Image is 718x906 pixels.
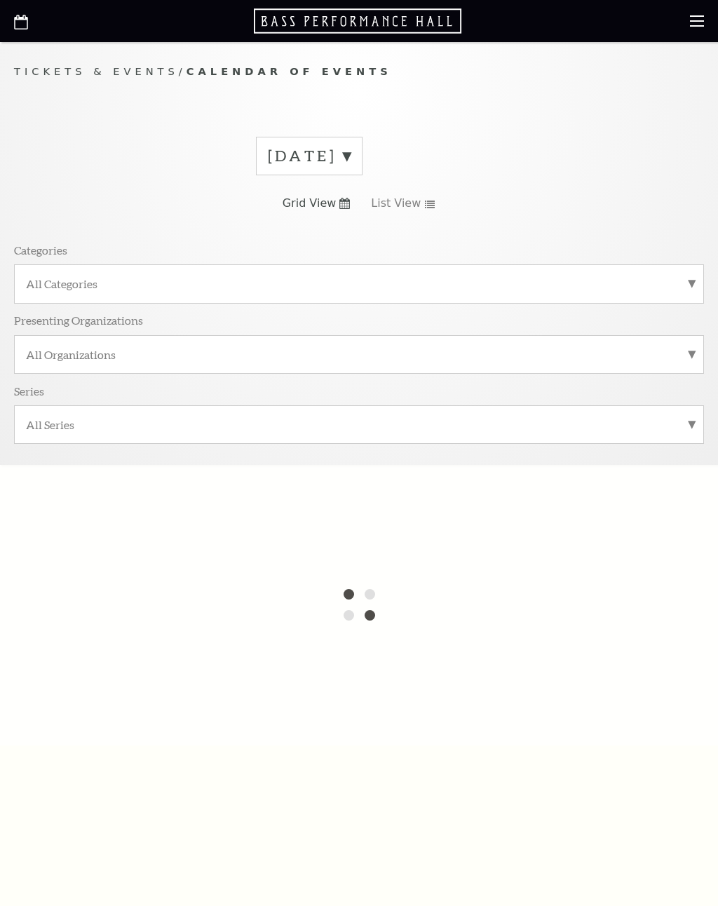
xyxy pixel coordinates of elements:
[14,63,704,81] p: /
[26,417,692,432] label: All Series
[268,145,351,167] label: [DATE]
[26,347,692,362] label: All Organizations
[283,196,337,211] span: Grid View
[14,243,67,257] p: Categories
[14,65,179,77] span: Tickets & Events
[187,65,392,77] span: Calendar of Events
[26,276,692,291] label: All Categories
[14,313,143,327] p: Presenting Organizations
[14,384,44,398] p: Series
[371,196,421,211] span: List View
